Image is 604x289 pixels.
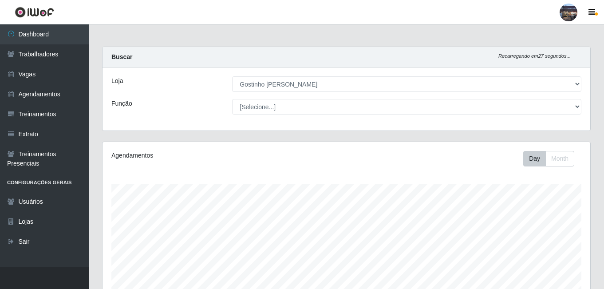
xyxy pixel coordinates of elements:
[111,53,132,60] strong: Buscar
[111,151,300,160] div: Agendamentos
[111,99,132,108] label: Função
[523,151,581,166] div: Toolbar with button groups
[545,151,574,166] button: Month
[523,151,546,166] button: Day
[15,7,54,18] img: CoreUI Logo
[111,76,123,86] label: Loja
[523,151,574,166] div: First group
[498,53,571,59] i: Recarregando em 27 segundos...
